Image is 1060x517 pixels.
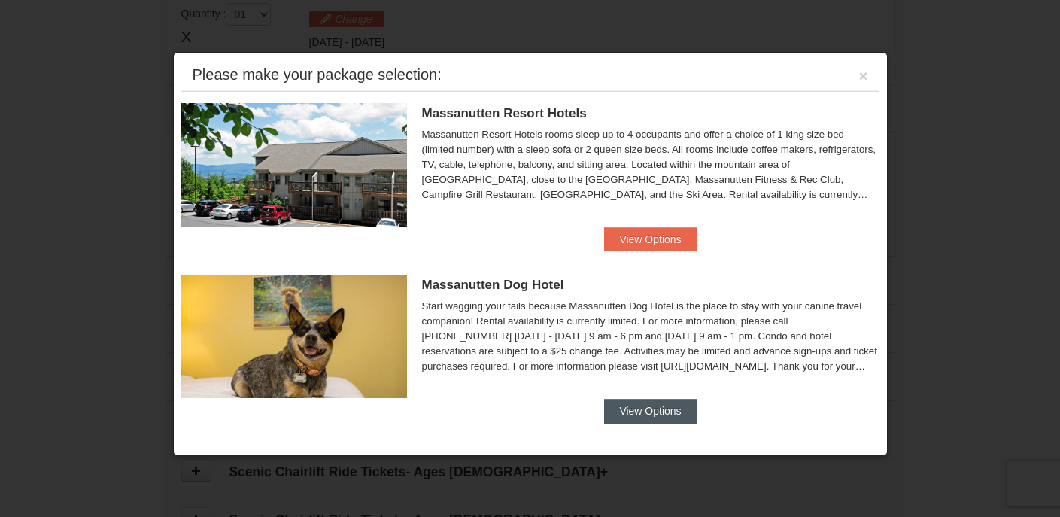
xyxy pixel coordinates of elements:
span: Massanutten Dog Hotel [422,278,564,292]
button: × [859,68,868,84]
div: Start wagging your tails because Massanutten Dog Hotel is the place to stay with your canine trav... [422,299,879,374]
span: Massanutten Resort Hotels [422,106,587,120]
button: View Options [604,227,696,251]
div: Massanutten Resort Hotels rooms sleep up to 4 occupants and offer a choice of 1 king size bed (li... [422,127,879,202]
div: Please make your package selection: [193,67,442,82]
img: 27428181-5-81c892a3.jpg [181,275,407,398]
img: 19219026-1-e3b4ac8e.jpg [181,103,407,227]
button: View Options [604,399,696,423]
